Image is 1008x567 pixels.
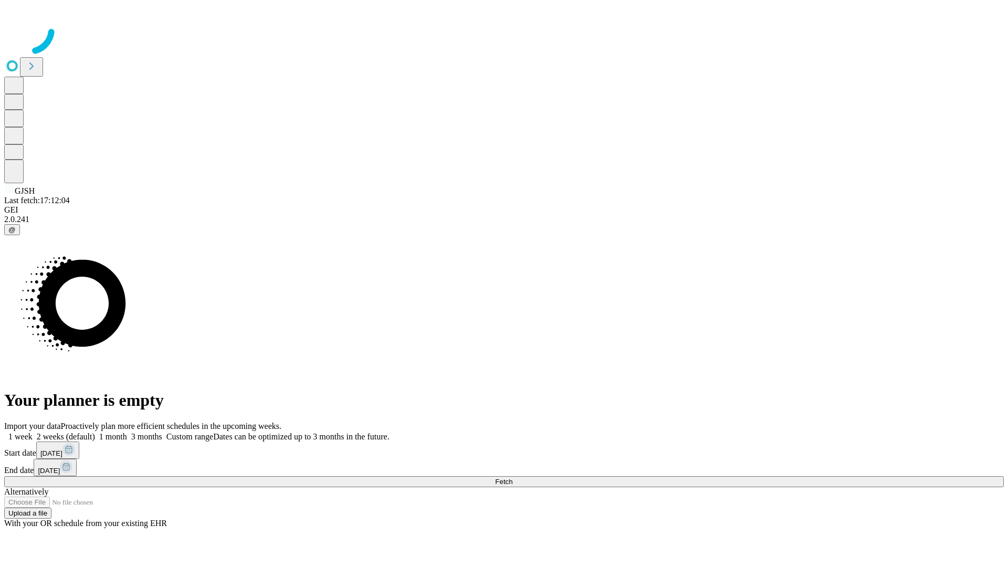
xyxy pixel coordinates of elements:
[15,186,35,195] span: GJSH
[34,459,77,476] button: [DATE]
[4,487,48,496] span: Alternatively
[61,422,281,430] span: Proactively plan more efficient schedules in the upcoming weeks.
[38,467,60,475] span: [DATE]
[8,432,33,441] span: 1 week
[166,432,213,441] span: Custom range
[4,205,1004,215] div: GEI
[37,432,95,441] span: 2 weeks (default)
[4,442,1004,459] div: Start date
[4,519,167,528] span: With your OR schedule from your existing EHR
[131,432,162,441] span: 3 months
[4,508,51,519] button: Upload a file
[4,196,70,205] span: Last fetch: 17:12:04
[99,432,127,441] span: 1 month
[4,422,61,430] span: Import your data
[4,459,1004,476] div: End date
[213,432,389,441] span: Dates can be optimized up to 3 months in the future.
[36,442,79,459] button: [DATE]
[8,226,16,234] span: @
[4,476,1004,487] button: Fetch
[4,224,20,235] button: @
[4,391,1004,410] h1: Your planner is empty
[40,449,62,457] span: [DATE]
[4,215,1004,224] div: 2.0.241
[495,478,512,486] span: Fetch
